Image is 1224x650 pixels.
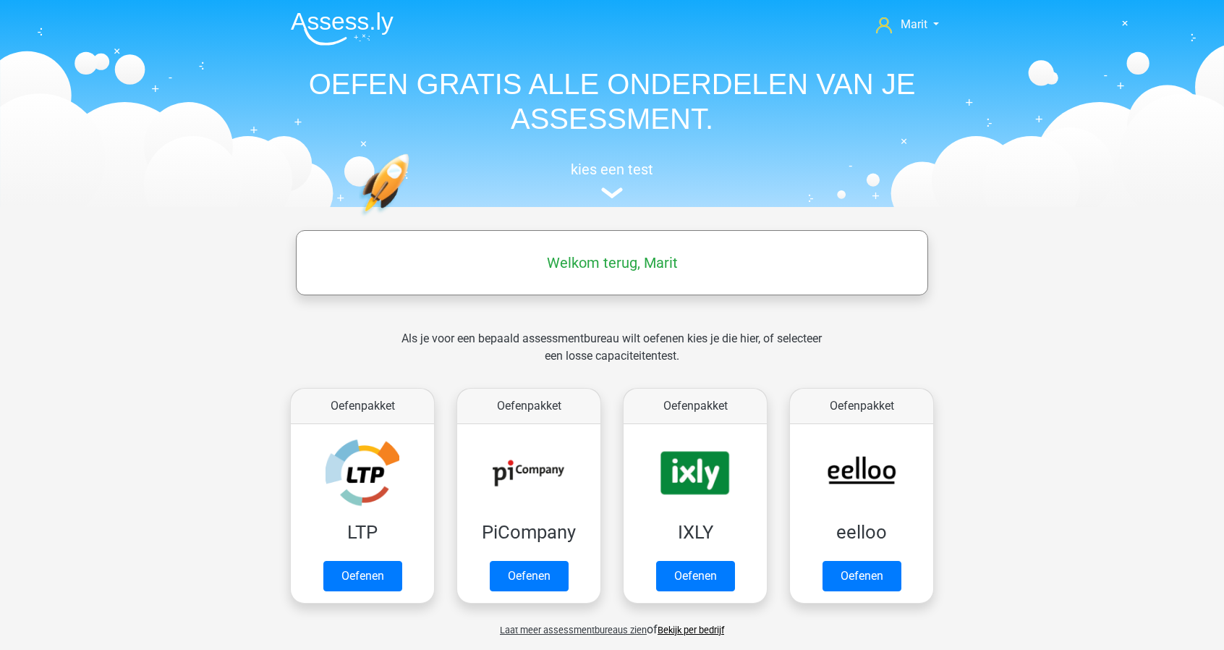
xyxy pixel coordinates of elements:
[901,17,927,31] span: Marit
[279,67,945,136] h1: OEFEN GRATIS ALLE ONDERDELEN VAN JE ASSESSMENT.
[279,161,945,178] h5: kies een test
[303,254,921,271] h5: Welkom terug, Marit
[359,153,465,284] img: oefenen
[323,561,402,591] a: Oefenen
[500,625,647,636] span: Laat meer assessmentbureaus zien
[490,561,569,591] a: Oefenen
[823,561,901,591] a: Oefenen
[601,187,623,198] img: assessment
[870,16,945,33] a: Marit
[390,330,833,382] div: Als je voor een bepaald assessmentbureau wilt oefenen kies je die hier, of selecteer een losse ca...
[291,12,394,46] img: Assessly
[656,561,735,591] a: Oefenen
[279,161,945,199] a: kies een test
[279,609,945,638] div: of
[658,625,724,636] a: Bekijk per bedrijf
